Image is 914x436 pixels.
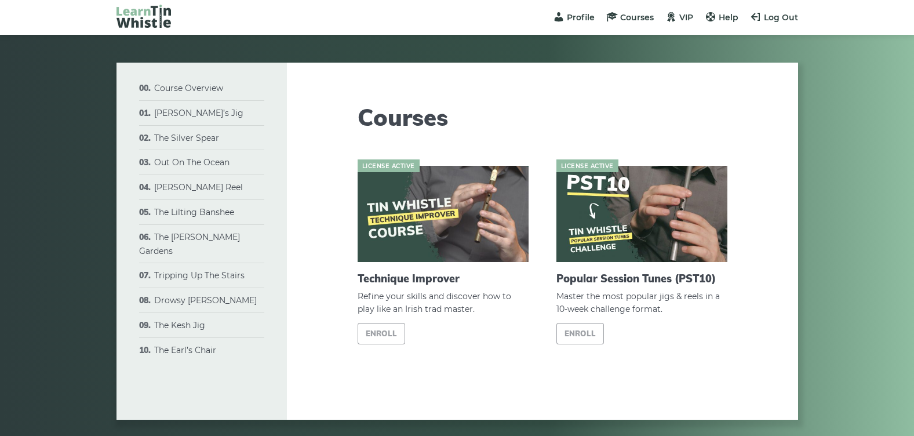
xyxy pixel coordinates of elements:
h2: Popular Session Tunes (PST10) [556,272,727,285]
span: Log Out [764,12,798,23]
span: Courses [620,12,654,23]
a: VIP [665,12,693,23]
a: [PERSON_NAME]’s Jig [154,108,243,118]
a: Tripping Up The Stairs [154,270,245,281]
a: The Silver Spear [154,133,219,143]
h1: Courses [358,103,727,131]
span: Refine your skills and discover how to play like an Irish trad master. [358,290,529,317]
a: Log Out [750,12,798,23]
a: The [PERSON_NAME] Gardens [139,232,240,256]
a: The Lilting Banshee [154,207,234,217]
img: course-cover-540x304.jpg [358,166,529,262]
a: Courses [606,12,654,23]
a: Course Overview [154,83,223,93]
span: Profile [567,12,595,23]
a: Enroll [556,323,605,344]
a: Out On The Ocean [154,157,230,168]
img: LearnTinWhistle.com [116,5,171,28]
h2: Technique Improver [358,272,529,285]
span: VIP [679,12,693,23]
a: The Earl’s Chair [154,345,216,355]
a: Help [705,12,738,23]
img: pst10-course-cover-540x304.jpg [556,166,727,262]
a: Drowsy [PERSON_NAME] [154,295,257,306]
a: Enroll [358,323,406,344]
span: License active [556,159,618,172]
a: The Kesh Jig [154,320,205,330]
span: Master the most popular jigs & reels in a 10-week challenge format. [556,290,727,317]
span: License active [358,159,420,172]
a: [PERSON_NAME] Reel [154,182,243,192]
span: Help [719,12,738,23]
a: Profile [553,12,595,23]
